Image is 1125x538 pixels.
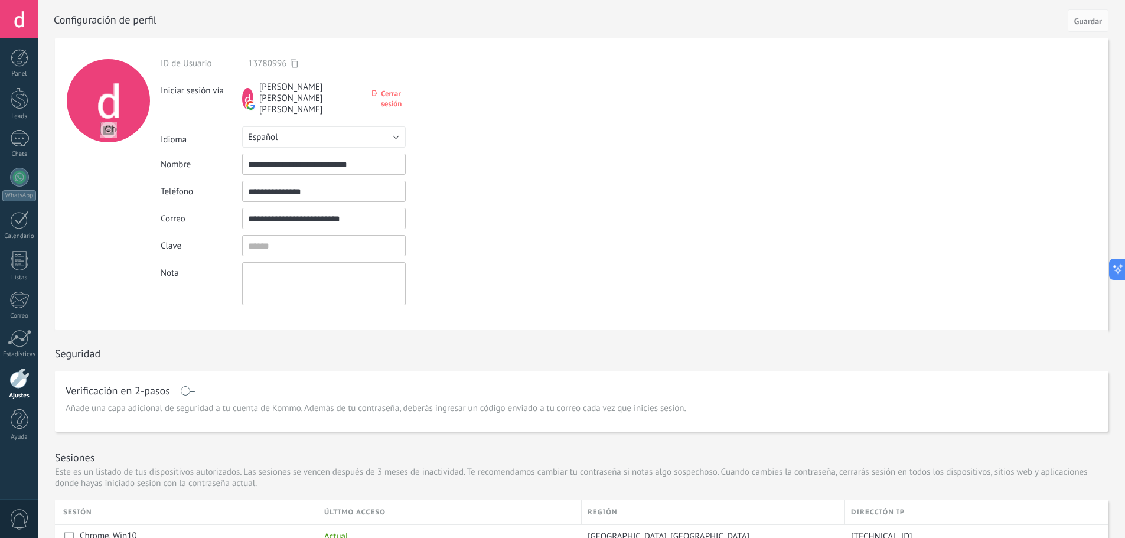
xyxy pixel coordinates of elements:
div: Ayuda [2,433,37,441]
div: Calendario [2,233,37,240]
span: [PERSON_NAME] [PERSON_NAME] [PERSON_NAME] [259,81,361,115]
div: Estadísticas [2,351,37,358]
span: Cerrar sesión [381,89,406,109]
div: Región [582,500,844,524]
h1: Seguridad [55,347,100,360]
p: Este es un listado de tus dispositivos autorizados. Las sesiones se vencen después de 3 meses de ... [55,467,1108,489]
div: Sesión [63,500,318,524]
h1: Verificación en 2-pasos [66,386,170,396]
div: último acceso [318,500,581,524]
span: Español [248,132,278,143]
button: Español [242,126,406,148]
div: Nota [161,262,242,279]
div: Nombre [161,159,242,170]
div: Teléfono [161,186,242,197]
div: Dirección IP [845,500,1108,524]
div: ID de Usuario [161,58,242,69]
span: 13780996 [248,58,286,69]
span: Guardar [1074,17,1102,25]
div: Correo [161,213,242,224]
div: Listas [2,274,37,282]
button: Guardar [1068,9,1108,32]
div: Panel [2,70,37,78]
div: Clave [161,240,242,252]
div: Idioma [161,129,242,145]
h1: Sesiones [55,451,94,464]
div: Correo [2,312,37,320]
div: Chats [2,151,37,158]
div: Iniciar sesión vía [161,80,242,96]
div: Ajustes [2,392,37,400]
span: Añade una capa adicional de seguridad a tu cuenta de Kommo. Además de tu contraseña, deberás ingr... [66,403,686,415]
div: Leads [2,113,37,120]
div: WhatsApp [2,190,36,201]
